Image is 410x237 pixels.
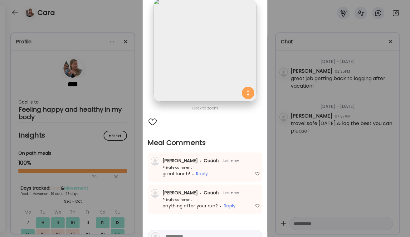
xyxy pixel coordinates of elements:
span: [PERSON_NAME] Coach [163,190,219,196]
span: Just now [219,190,239,196]
h2: Meal Comments [148,138,262,148]
span: great lunch! [163,171,190,177]
span: Reply [224,203,236,209]
span: [PERSON_NAME] Coach [163,157,219,164]
img: bg-avatar-default.svg [151,189,159,198]
span: anything after your run? [163,203,218,209]
span: Reply [196,171,208,177]
img: bg-avatar-default.svg [151,157,159,166]
div: Click to zoom [148,104,262,112]
div: Private comment [150,165,192,170]
span: Just now [219,158,239,163]
div: Private comment [150,197,192,202]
